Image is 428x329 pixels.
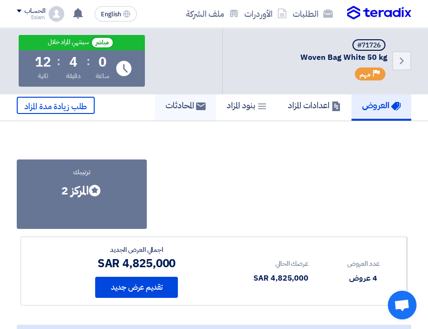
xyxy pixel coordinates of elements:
a: اعدادات المزاد [277,90,351,121]
a: العروض [351,90,411,121]
h5: العروض [362,100,401,111]
img: Teradix logo [347,6,411,20]
span: طلب زيادة مدة المزاد [24,101,87,113]
div: 4 عروض [347,272,380,284]
div: 4,825,000 SAR [95,255,178,272]
div: 12 [35,56,51,69]
div: : [57,53,60,70]
a: بنود المزاد [216,90,277,121]
span: ترتيبك [73,167,90,177]
div: دقيقة [66,71,81,81]
div: Open chat [388,291,417,319]
a: الأوردرات [241,2,290,25]
div: 0 [99,56,107,69]
h5: اعدادات المزاد [288,100,341,111]
span: مباشر [91,37,114,48]
div: عدد العروض [347,259,380,269]
div: سينتهي المزاد خلال [48,38,89,46]
a: المحادثات [155,90,216,121]
img: profile_test.png [49,6,64,22]
div: Eslam [17,15,45,20]
span: Woven Bag White 50 kg [234,53,387,63]
h5: المحادثات [165,100,206,111]
div: 4 [69,56,77,69]
div: الحساب [24,7,45,15]
button: تقديم عرض جديد [95,277,178,298]
a: الطلبات [290,2,336,25]
div: المركز 2 [61,182,102,199]
span: English [101,11,121,18]
div: اجمالي العرض الجديد [95,245,178,255]
div: 4,825,000 SAR [253,272,308,284]
h5: Woven Bag White 50 kg [234,39,387,63]
button: English [95,6,137,22]
button: طلب زيادة مدة المزاد [17,97,95,114]
a: ملف الشركة [183,2,241,25]
h5: بنود المزاد [227,100,267,111]
div: #71726 [357,42,381,49]
div: ثانية [38,71,49,81]
div: عرضك الحالي [253,259,308,269]
div: ساعة [96,71,110,81]
div: : [87,53,90,70]
span: مهم [360,70,371,79]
